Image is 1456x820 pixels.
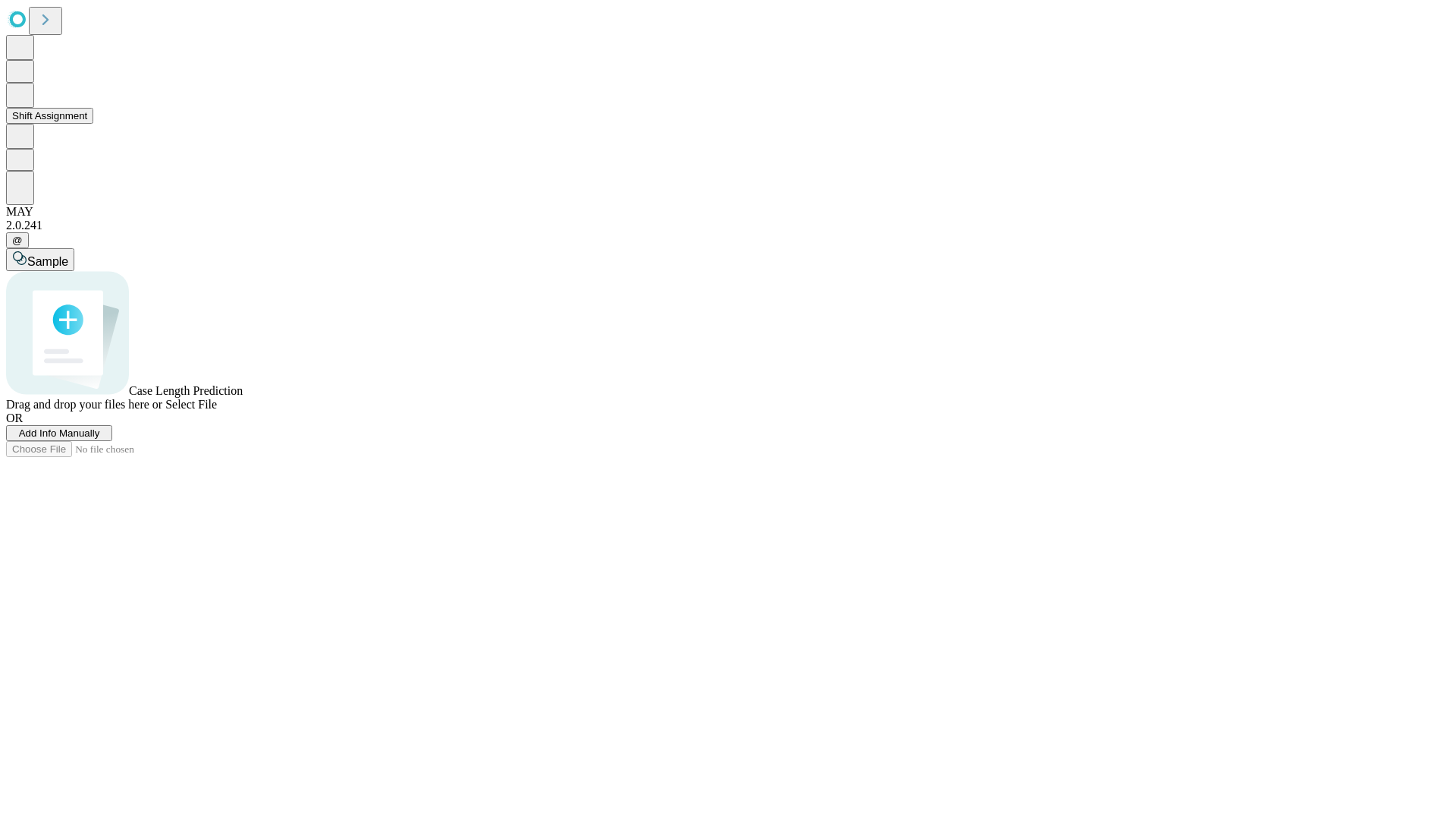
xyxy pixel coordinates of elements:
[19,427,100,439] span: Add Info Manually
[6,205,1450,219] div: MAY
[129,384,243,397] span: Case Length Prediction
[6,412,23,424] span: OR
[6,219,1450,232] div: 2.0.241
[6,248,74,271] button: Sample
[6,398,162,411] span: Drag and drop your files here or
[165,398,217,411] span: Select File
[6,108,93,124] button: Shift Assignment
[6,425,112,441] button: Add Info Manually
[6,232,29,248] button: @
[27,255,68,268] span: Sample
[12,235,23,246] span: @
